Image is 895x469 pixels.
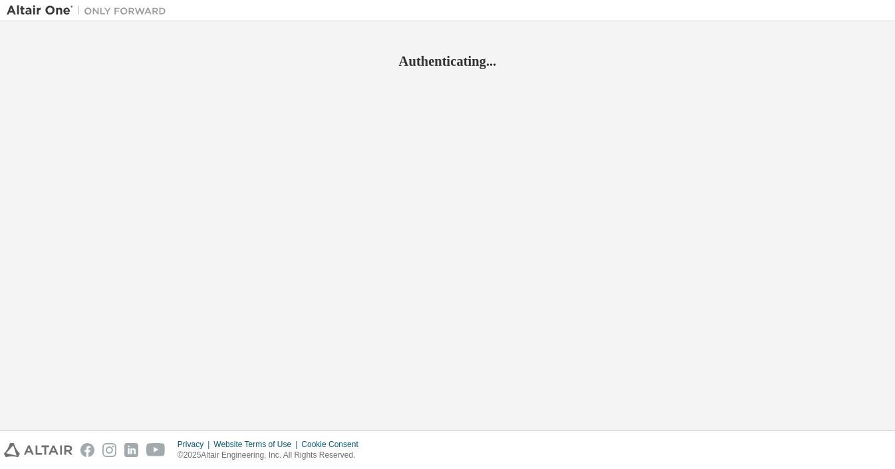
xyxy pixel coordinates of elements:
[301,439,366,450] div: Cookie Consent
[146,443,166,457] img: youtube.svg
[7,52,888,70] h2: Authenticating...
[178,450,366,461] p: © 2025 Altair Engineering, Inc. All Rights Reserved.
[178,439,213,450] div: Privacy
[4,443,72,457] img: altair_logo.svg
[213,439,301,450] div: Website Terms of Use
[124,443,138,457] img: linkedin.svg
[102,443,116,457] img: instagram.svg
[7,4,173,17] img: Altair One
[80,443,94,457] img: facebook.svg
